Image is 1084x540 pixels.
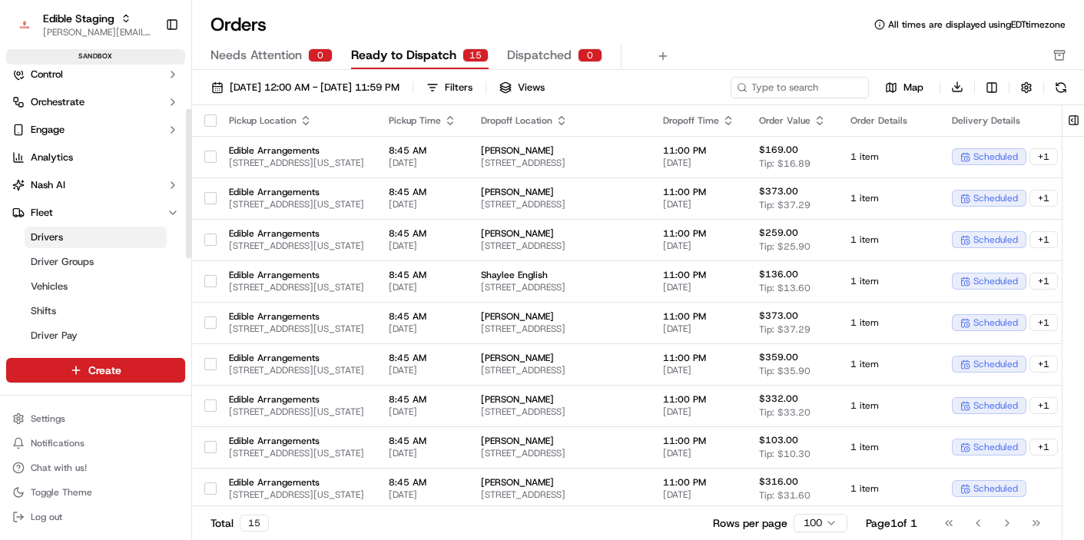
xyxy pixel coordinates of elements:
[462,48,489,62] div: 15
[6,408,185,429] button: Settings
[240,515,269,532] div: 15
[518,81,545,94] span: Views
[31,223,118,238] span: Knowledge Base
[145,223,247,238] span: API Documentation
[481,269,638,281] span: Shaylee English
[888,18,1066,31] span: All times are displayed using EDT timezone
[229,393,364,406] span: Edible Arrangements
[481,144,638,157] span: [PERSON_NAME]
[759,185,798,197] span: $373.00
[52,147,252,162] div: Start new chat
[759,240,811,253] span: Tip: $25.90
[15,15,46,46] img: Nash
[481,157,638,169] span: [STREET_ADDRESS]
[6,432,185,454] button: Notifications
[973,399,1018,412] span: scheduled
[973,441,1018,453] span: scheduled
[759,365,811,377] span: Tip: $35.90
[31,68,63,81] span: Control
[973,482,1018,495] span: scheduled
[481,393,638,406] span: [PERSON_NAME]
[481,114,638,127] div: Dropoff Location
[850,192,927,204] span: 1 item
[31,486,92,499] span: Toggle Theme
[850,275,927,287] span: 1 item
[389,489,456,501] span: [DATE]
[903,81,923,94] span: Map
[481,476,638,489] span: [PERSON_NAME]
[445,81,472,94] div: Filters
[850,114,927,127] div: Order Details
[759,310,798,322] span: $373.00
[663,114,734,127] div: Dropoff Time
[481,186,638,198] span: [PERSON_NAME]
[759,268,798,280] span: $136.00
[389,157,456,169] span: [DATE]
[759,323,811,336] span: Tip: $37.29
[713,515,787,531] p: Rows per page
[759,144,798,156] span: $169.00
[211,12,267,37] h1: Orders
[9,217,124,244] a: 📗Knowledge Base
[31,151,73,164] span: Analytics
[389,364,456,376] span: [DATE]
[973,316,1018,329] span: scheduled
[229,435,364,447] span: Edible Arrangements
[481,352,638,364] span: [PERSON_NAME]
[507,46,572,65] span: Dispatched
[229,310,364,323] span: Edible Arrangements
[31,123,65,137] span: Engage
[850,316,927,329] span: 1 item
[229,323,364,335] span: [STREET_ADDRESS][US_STATE]
[6,457,185,479] button: Chat with us!
[663,310,734,323] span: 11:00 PM
[663,323,734,335] span: [DATE]
[229,352,364,364] span: Edible Arrangements
[759,157,811,170] span: Tip: $16.89
[866,515,917,531] div: Page 1 of 1
[229,406,364,418] span: [STREET_ADDRESS][US_STATE]
[663,198,734,210] span: [DATE]
[31,178,65,192] span: Nash AI
[229,364,364,376] span: [STREET_ADDRESS][US_STATE]
[229,269,364,281] span: Edible Arrangements
[6,506,185,528] button: Log out
[15,147,43,174] img: 1736555255976-a54dd68f-1ca7-489b-9aae-adbdc363a1c4
[663,269,734,281] span: 11:00 PM
[229,227,364,240] span: Edible Arrangements
[663,406,734,418] span: [DATE]
[759,199,811,211] span: Tip: $37.29
[973,151,1018,163] span: scheduled
[759,227,798,239] span: $259.00
[88,363,121,378] span: Create
[229,447,364,459] span: [STREET_ADDRESS][US_STATE]
[663,240,734,252] span: [DATE]
[1029,314,1058,331] div: + 1
[663,435,734,447] span: 11:00 PM
[850,358,927,370] span: 1 item
[6,90,185,114] button: Orchestrate
[15,61,280,86] p: Welcome 👋
[6,118,185,142] button: Engage
[6,200,185,225] button: Fleet
[663,476,734,489] span: 11:00 PM
[52,162,194,174] div: We're available if you need us!
[850,399,927,412] span: 1 item
[389,447,456,459] span: [DATE]
[15,224,28,237] div: 📗
[31,511,62,523] span: Log out
[663,489,734,501] span: [DATE]
[419,77,479,98] button: Filters
[759,475,798,488] span: $316.00
[31,230,63,244] span: Drivers
[229,157,364,169] span: [STREET_ADDRESS][US_STATE]
[389,227,456,240] span: 8:45 AM
[481,447,638,459] span: [STREET_ADDRESS]
[261,151,280,170] button: Start new chat
[6,145,185,170] a: Analytics
[25,227,167,248] a: Drivers
[308,48,333,62] div: 0
[481,323,638,335] span: [STREET_ADDRESS]
[124,217,253,244] a: 💻API Documentation
[759,448,811,460] span: Tip: $10.30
